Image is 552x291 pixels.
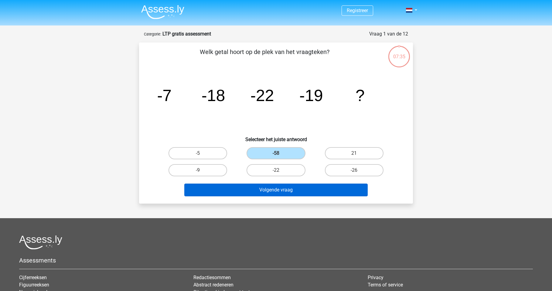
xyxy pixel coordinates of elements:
div: Vraag 1 van de 12 [369,30,408,38]
img: Assessly [141,5,184,19]
label: -5 [169,147,227,159]
h6: Selecteer het juiste antwoord [149,132,403,142]
label: -58 [247,147,305,159]
a: Abstract redeneren [193,282,233,288]
div: 07:35 [388,45,411,60]
tspan: -22 [250,86,274,104]
a: Figuurreeksen [19,282,49,288]
tspan: -18 [202,86,225,104]
a: Terms of service [368,282,403,288]
h5: Assessments [19,257,533,264]
tspan: -19 [299,86,323,104]
a: Redactiesommen [193,275,231,280]
a: Cijferreeksen [19,275,47,280]
label: -22 [247,164,305,176]
a: Privacy [368,275,383,280]
img: Assessly logo [19,235,62,249]
small: Categorie: [144,32,161,36]
label: 21 [325,147,383,159]
strong: LTP gratis assessment [162,31,211,37]
label: -26 [325,164,383,176]
tspan: -7 [157,86,172,104]
a: Registreer [347,8,368,13]
tspan: ? [356,86,365,104]
label: -9 [169,164,227,176]
button: Volgende vraag [184,184,368,196]
p: Welk getal hoort op de plek van het vraagteken? [149,47,380,66]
